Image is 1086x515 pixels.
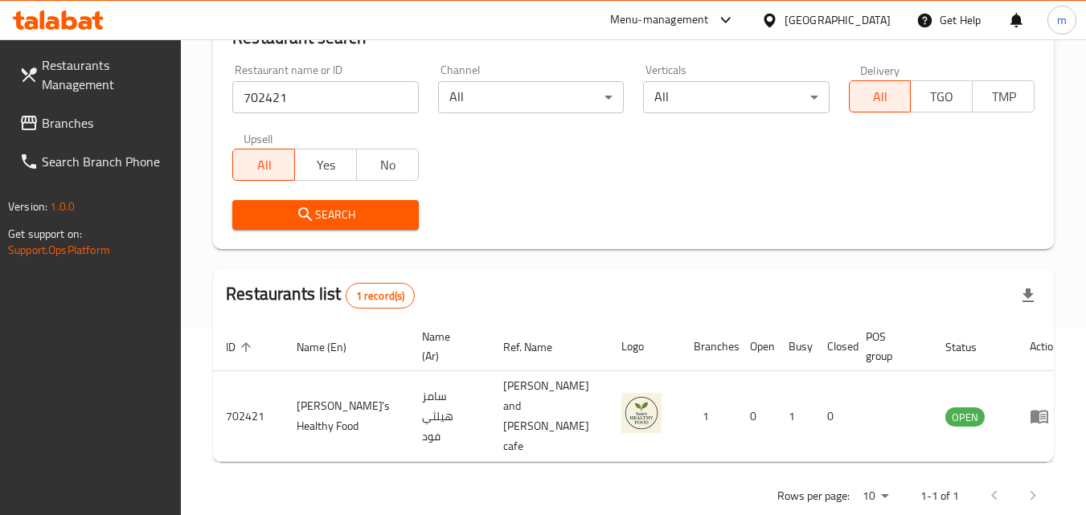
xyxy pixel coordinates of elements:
label: Upsell [244,133,273,144]
div: All [438,81,624,113]
p: Rows per page: [777,486,850,506]
table: enhanced table [213,322,1072,462]
button: TMP [972,80,1035,112]
th: Open [737,322,776,371]
div: Total records count [346,283,416,309]
label: Delivery [860,64,900,76]
span: Search [245,205,405,225]
th: Logo [609,322,681,371]
div: Menu [1030,407,1059,426]
span: m [1057,11,1067,29]
a: Support.OpsPlatform [8,239,110,260]
span: Name (Ar) [422,327,471,366]
span: Search Branch Phone [42,152,169,171]
td: 702421 [213,371,284,462]
span: Yes [301,153,350,177]
div: OPEN [945,407,985,427]
th: Closed [814,322,853,371]
span: Status [945,337,998,357]
input: Search for restaurant name or ID.. [232,81,418,113]
span: All [856,85,905,108]
button: Yes [294,149,357,181]
span: Ref. Name [503,337,573,357]
div: Menu-management [610,10,709,30]
button: All [849,80,912,112]
span: Get support on: [8,223,82,244]
div: All [643,81,829,113]
span: 1.0.0 [50,196,75,217]
td: [PERSON_NAME] and [PERSON_NAME] cafe [490,371,609,462]
a: Restaurants Management [6,46,182,104]
td: سامز هيلثي فود [409,371,490,462]
h2: Restaurant search [232,26,1035,50]
span: Branches [42,113,169,133]
td: 1 [681,371,737,462]
span: ID [226,337,256,357]
span: TGO [917,85,966,108]
span: Restaurants Management [42,55,169,94]
div: Rows per page: [856,484,895,509]
td: 0 [737,371,776,462]
th: Action [1017,322,1072,371]
span: Version: [8,196,47,217]
a: Search Branch Phone [6,142,182,181]
span: 1 record(s) [346,288,415,304]
th: Busy [776,322,814,371]
span: OPEN [945,408,985,427]
span: TMP [979,85,1028,108]
p: 1-1 of 1 [920,486,959,506]
button: TGO [910,80,973,112]
div: [GEOGRAPHIC_DATA] [785,11,891,29]
td: 1 [776,371,814,462]
button: No [356,149,419,181]
button: All [232,149,295,181]
td: 0 [814,371,853,462]
th: Branches [681,322,737,371]
button: Search [232,200,418,230]
a: Branches [6,104,182,142]
span: All [240,153,289,177]
div: Export file [1009,276,1047,315]
span: POS group [866,327,913,366]
img: SAM’s Healthy Food [621,393,662,433]
h2: Restaurants list [226,282,415,309]
td: [PERSON_NAME]’s Healthy Food [284,371,409,462]
span: Name (En) [297,337,367,357]
span: No [363,153,412,177]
